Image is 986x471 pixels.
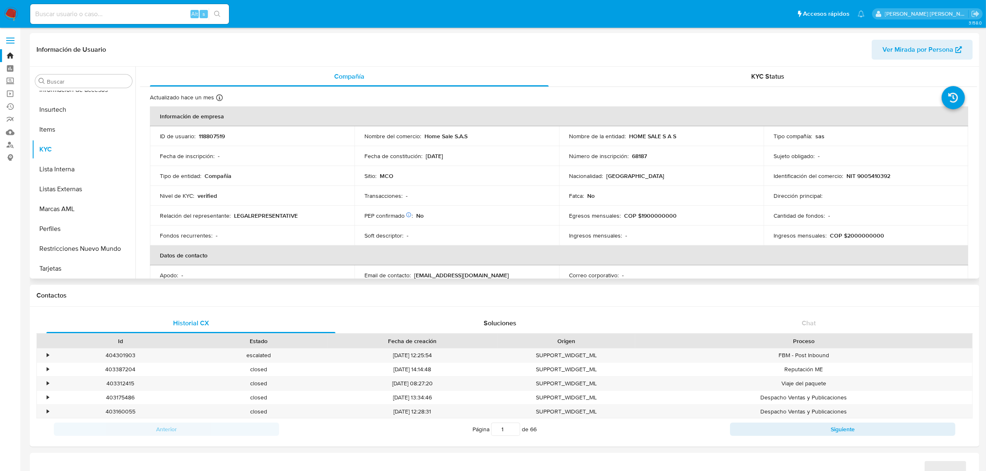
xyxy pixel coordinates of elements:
[635,348,972,362] div: FBM - Post Inbound
[497,348,635,362] div: SUPPORT_WIDGET_ML
[51,363,189,376] div: 403387204
[334,72,364,81] span: Compañía
[36,291,973,300] h1: Contactos
[569,192,584,199] p: Fatca :
[189,377,327,390] div: closed
[216,232,217,239] p: -
[32,139,135,159] button: KYC
[815,132,824,140] p: sas
[150,245,968,265] th: Datos de contacto
[328,405,497,418] div: [DATE] 12:28:31
[51,348,189,362] div: 404301903
[189,405,327,418] div: closed
[882,40,953,60] span: Ver Mirada por Persona
[32,179,135,199] button: Listas Externas
[424,132,468,140] p: Home Sale S.A.S
[858,10,865,17] a: Notificaciones
[189,348,327,362] div: escalated
[530,425,537,433] span: 66
[635,363,972,376] div: Reputación ME
[774,152,815,160] p: Sujeto obligado :
[47,365,49,373] div: •
[380,172,393,180] p: MCO
[198,192,217,199] p: verified
[364,232,403,239] p: Soft descriptor :
[189,363,327,376] div: closed
[47,351,49,359] div: •
[416,212,424,219] p: No
[209,8,226,20] button: search-icon
[364,272,411,279] p: Email de contacto :
[32,120,135,139] button: Items
[587,192,595,199] p: No
[730,423,955,436] button: Siguiente
[181,272,183,279] p: -
[872,40,973,60] button: Ver Mirada por Persona
[195,337,321,345] div: Estado
[625,232,627,239] p: -
[32,259,135,279] button: Tarjetas
[774,212,825,219] p: Cantidad de fondos :
[30,9,229,19] input: Buscar usuario o caso...
[364,192,403,199] p: Transacciones :
[473,423,537,436] span: Página de
[160,172,201,180] p: Tipo de entidad :
[364,132,421,140] p: Nombre del comercio :
[51,405,189,418] div: 403160055
[47,78,129,85] input: Buscar
[497,391,635,404] div: SUPPORT_WIDGET_ML
[569,172,603,180] p: Nacionalidad :
[328,363,497,376] div: [DATE] 14:14:48
[328,391,497,404] div: [DATE] 13:34:46
[632,152,647,160] p: 68187
[629,132,676,140] p: HOME SALE S A S
[606,172,664,180] p: [GEOGRAPHIC_DATA]
[173,318,209,328] span: Historial CX
[51,377,189,390] div: 403312415
[971,10,980,18] a: Salir
[569,212,621,219] p: Egresos mensuales :
[160,212,231,219] p: Relación del representante :
[503,337,629,345] div: Origen
[57,337,183,345] div: Id
[406,192,407,199] p: -
[624,212,677,219] p: COP $1900000000
[774,172,843,180] p: Identificación del comercio :
[774,232,827,239] p: Ingresos mensuales :
[828,212,830,219] p: -
[32,199,135,219] button: Marcas AML
[199,132,225,140] p: 118807519
[752,72,785,81] span: KYC Status
[802,318,816,328] span: Chat
[51,391,189,404] div: 403175486
[328,377,497,390] div: [DATE] 08:27:20
[484,318,516,328] span: Soluciones
[47,380,49,387] div: •
[32,219,135,239] button: Perfiles
[569,132,626,140] p: Nombre de la entidad :
[641,337,967,345] div: Proceso
[47,394,49,401] div: •
[333,337,492,345] div: Fecha de creación
[497,405,635,418] div: SUPPORT_WIDGET_ML
[622,272,624,279] p: -
[160,152,215,160] p: Fecha de inscripción :
[774,192,822,199] p: Dirección principal :
[39,78,45,84] button: Buscar
[189,391,327,404] div: closed
[234,212,298,219] p: LEGALREPRESENTATIVE
[203,10,205,18] span: s
[191,10,198,18] span: Alt
[885,10,969,18] p: juan.montanobonaga@mercadolibre.com.co
[150,106,968,126] th: Información de empresa
[150,94,214,101] p: Actualizado hace un mes
[569,152,629,160] p: Número de inscripción :
[635,405,972,418] div: Despacho Ventas y Publicaciones
[328,348,497,362] div: [DATE] 12:25:54
[32,239,135,259] button: Restricciones Nuevo Mundo
[32,159,135,179] button: Lista Interna
[818,152,820,160] p: -
[47,408,49,416] div: •
[160,232,212,239] p: Fondos recurrentes :
[160,272,178,279] p: Apodo :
